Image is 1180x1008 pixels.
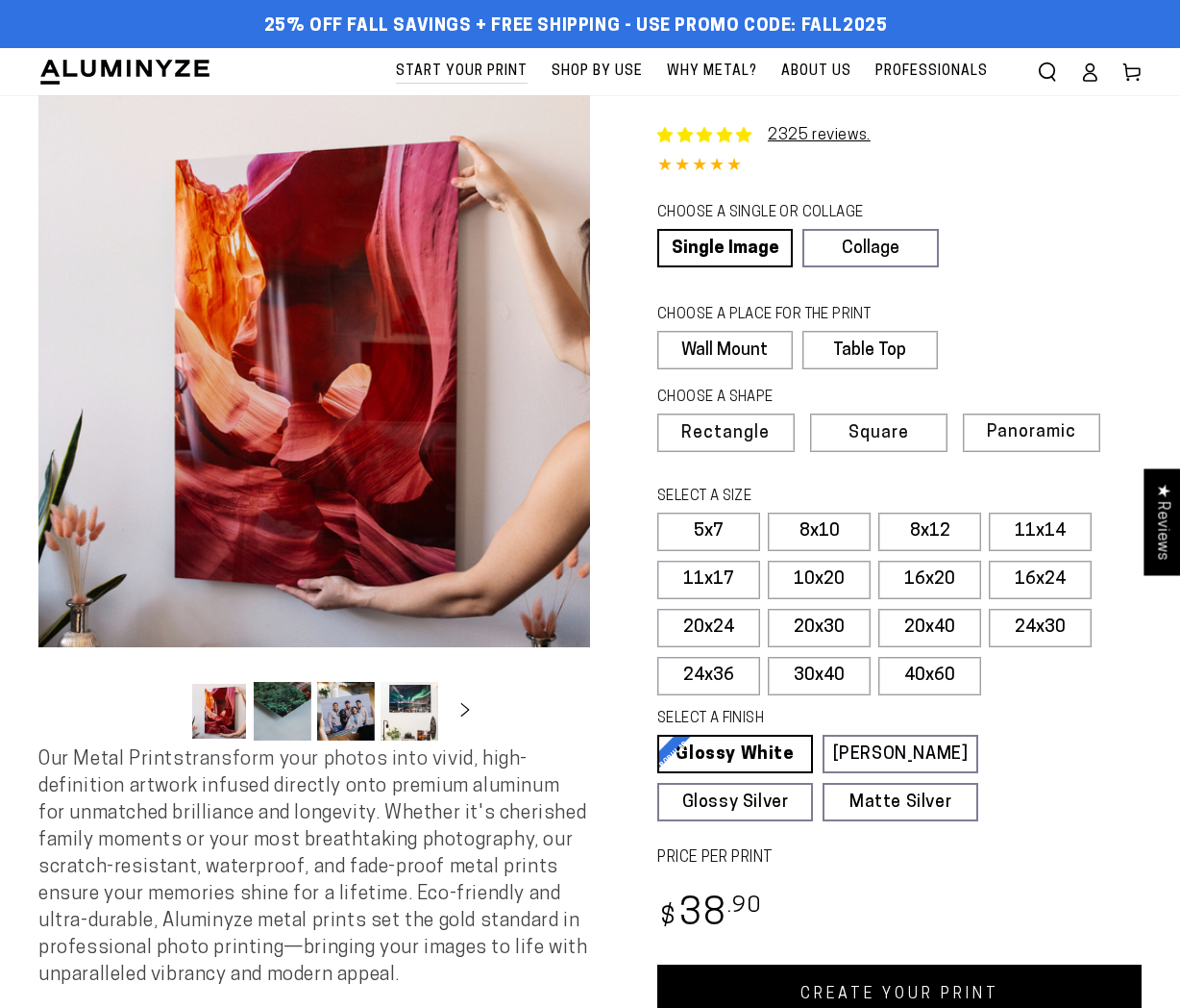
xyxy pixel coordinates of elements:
[848,425,909,442] span: Square
[386,48,537,95] a: Start Your Print
[657,709,941,730] legend: SELECT A FINISH
[317,682,375,741] button: Load image 3 in gallery view
[657,609,760,647] label: 20x24
[989,609,1092,647] label: 24x30
[254,682,311,741] button: Load image 2 in gallery view
[657,735,813,773] a: Glossy White
[768,128,871,143] a: 2325 reviews.
[781,60,851,84] span: About Us
[657,487,941,508] legend: SELECT A SIZE
[768,513,871,551] label: 8x10
[657,48,767,95] a: Why Metal?
[989,561,1092,599] label: 16x24
[657,388,922,409] legend: CHOOSE A SHAPE
[878,609,981,647] label: 20x40
[38,95,590,746] media-gallery: Gallery Viewer
[1026,51,1069,93] summary: Search our site
[444,691,486,733] button: Slide right
[657,305,920,326] legend: CHOOSE A PLACE FOR THE PRINT
[681,425,770,442] span: Rectangle
[727,895,762,918] sup: .90
[657,229,793,267] a: Single Image
[987,423,1076,441] span: Panoramic
[38,58,211,87] img: Aluminyze
[142,691,184,733] button: Slide left
[657,657,760,695] label: 24x36
[264,16,888,38] span: 25% off FALL Savings + Free Shipping - Use Promo Code: FALL2025
[660,905,676,931] span: $
[772,48,861,95] a: About Us
[667,60,757,84] span: Why Metal?
[875,60,988,84] span: Professionals
[989,513,1092,551] label: 11x14
[878,561,981,599] label: 16x20
[657,847,1142,869] label: PRICE PER PRINT
[657,561,760,599] label: 11x17
[657,124,871,147] a: 2325 reviews.
[552,60,643,84] span: Shop By Use
[878,657,981,695] label: 40x60
[802,229,938,267] a: Collage
[657,783,813,821] a: Glossy Silver
[542,48,652,95] a: Shop By Use
[802,331,938,369] label: Table Top
[768,609,871,647] label: 20x30
[657,153,1142,181] div: 4.85 out of 5.0 stars
[657,331,793,369] label: Wall Mount
[396,60,528,84] span: Start Your Print
[1143,468,1180,575] div: Click to open Judge.me floating reviews tab
[657,203,921,224] legend: CHOOSE A SINGLE OR COLLAGE
[38,750,588,985] span: Our Metal Prints transform your photos into vivid, high-definition artwork infused directly onto ...
[768,657,871,695] label: 30x40
[866,48,997,95] a: Professionals
[381,682,438,741] button: Load image 4 in gallery view
[190,682,248,741] button: Load image 1 in gallery view
[823,783,978,821] a: Matte Silver
[878,513,981,551] label: 8x12
[657,513,760,551] label: 5x7
[768,561,871,599] label: 10x20
[657,896,762,934] bdi: 38
[823,735,978,773] a: [PERSON_NAME]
